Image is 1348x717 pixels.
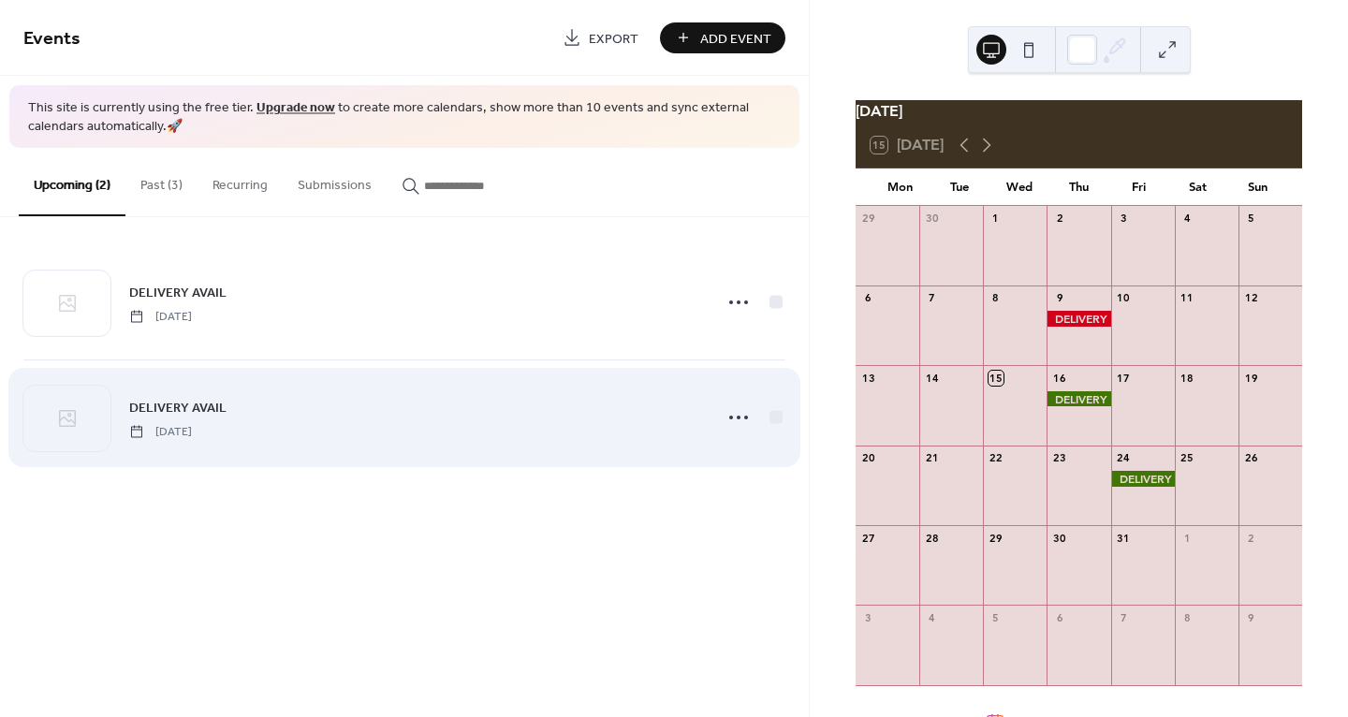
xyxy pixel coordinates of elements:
span: This site is currently using the free tier. to create more calendars, show more than 10 events an... [28,99,781,136]
div: DELIVERY AVAIL [1111,471,1175,487]
span: DELIVERY AVAIL [129,283,227,302]
div: 24 [1117,451,1131,465]
div: 1 [1180,531,1194,545]
div: 13 [861,371,875,385]
div: 5 [989,610,1003,624]
span: DELIVERY AVAIL [129,398,227,417]
div: 16 [1052,371,1066,385]
div: 20 [861,451,875,465]
div: 9 [1244,610,1258,624]
div: 28 [925,531,939,545]
div: 1 [989,212,1003,226]
span: Export [589,29,638,49]
div: 18 [1180,371,1194,385]
a: Export [549,22,652,53]
div: 29 [861,212,875,226]
div: 21 [925,451,939,465]
div: 2 [1052,212,1066,226]
a: Upgrade now [256,95,335,121]
div: 23 [1052,451,1066,465]
button: Submissions [283,148,387,214]
button: Upcoming (2) [19,148,125,216]
div: 19 [1244,371,1258,385]
span: Events [23,21,81,57]
div: 7 [925,291,939,305]
div: 10 [1117,291,1131,305]
div: 30 [925,212,939,226]
div: Tue [930,168,990,206]
div: 8 [1180,610,1194,624]
div: 25 [1180,451,1194,465]
div: 30 [1052,531,1066,545]
div: 6 [861,291,875,305]
div: Wed [989,168,1049,206]
a: DELIVERY AVAIL [129,282,227,303]
button: Past (3) [125,148,198,214]
button: Add Event [660,22,785,53]
div: Sun [1227,168,1287,206]
div: 15 [989,371,1003,385]
div: 9 [1052,291,1066,305]
div: 5 [1244,212,1258,226]
div: 7 [1117,610,1131,624]
a: DELIVERY AVAIL [129,397,227,418]
div: Fri [1108,168,1168,206]
div: 2 [1244,531,1258,545]
div: 17 [1117,371,1131,385]
div: 3 [1117,212,1131,226]
div: 31 [1117,531,1131,545]
div: Sat [1168,168,1228,206]
div: 8 [989,291,1003,305]
div: [DATE] [856,100,1302,123]
div: 14 [925,371,939,385]
span: Add Event [700,29,771,49]
span: [DATE] [129,423,192,440]
div: 4 [925,610,939,624]
div: 12 [1244,291,1258,305]
div: 6 [1052,610,1066,624]
div: DELIVERY AVAIL [1047,391,1110,407]
div: 26 [1244,451,1258,465]
div: 29 [989,531,1003,545]
div: 11 [1180,291,1194,305]
div: 27 [861,531,875,545]
span: [DATE] [129,308,192,325]
div: 3 [861,610,875,624]
div: 4 [1180,212,1194,226]
div: DELIVERY FULL [1047,311,1110,327]
div: Thu [1049,168,1109,206]
div: 22 [989,451,1003,465]
button: Recurring [198,148,283,214]
div: Mon [871,168,930,206]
